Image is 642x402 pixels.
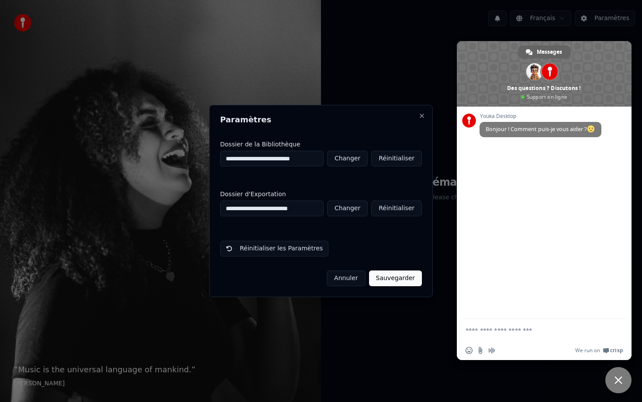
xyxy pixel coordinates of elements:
button: Réinitialiser les Paramètres [220,241,328,256]
label: Dossier de la Bibliothèque [220,141,422,147]
button: Sauvegarder [369,270,422,286]
button: Réinitialiser [371,151,422,166]
h2: Paramètres [220,116,422,124]
button: Réinitialiser [371,201,422,216]
button: Annuler [327,270,365,286]
button: Changer [327,201,368,216]
label: Dossier d'Exportation [220,191,422,197]
span: Messages [537,45,562,59]
button: Changer [327,151,368,166]
div: Messages [518,45,571,59]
